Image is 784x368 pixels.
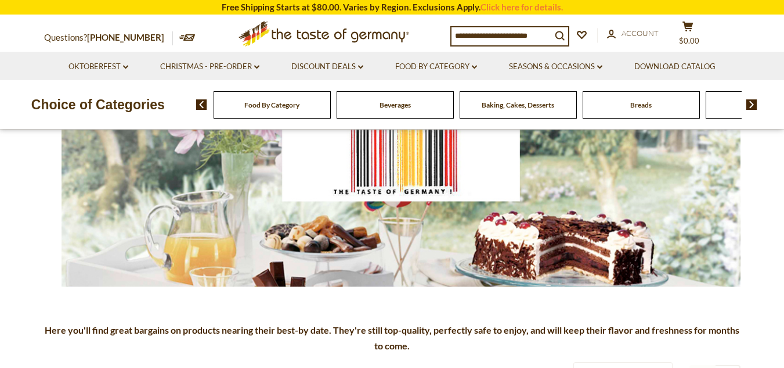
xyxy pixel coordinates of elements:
[62,116,740,287] img: the-taste-of-germany-barcode-3.jpg
[244,101,299,109] a: Food By Category
[622,28,659,38] span: Account
[291,60,363,73] a: Discount Deals
[607,27,659,40] a: Account
[679,36,699,45] span: $0.00
[395,60,477,73] a: Food By Category
[509,60,602,73] a: Seasons & Occasions
[746,99,757,110] img: next arrow
[68,60,128,73] a: Oktoberfest
[87,32,164,42] a: [PHONE_NUMBER]
[160,60,259,73] a: Christmas - PRE-ORDER
[45,324,739,351] strong: Here you'll find great bargains on products nearing their best-by date. They're still top-quality...
[44,30,173,45] p: Questions?
[671,21,706,50] button: $0.00
[480,2,563,12] a: Click here for details.
[482,101,554,109] a: Baking, Cakes, Desserts
[196,99,207,110] img: previous arrow
[630,101,652,109] a: Breads
[634,60,716,73] a: Download Catalog
[380,101,411,109] a: Beverages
